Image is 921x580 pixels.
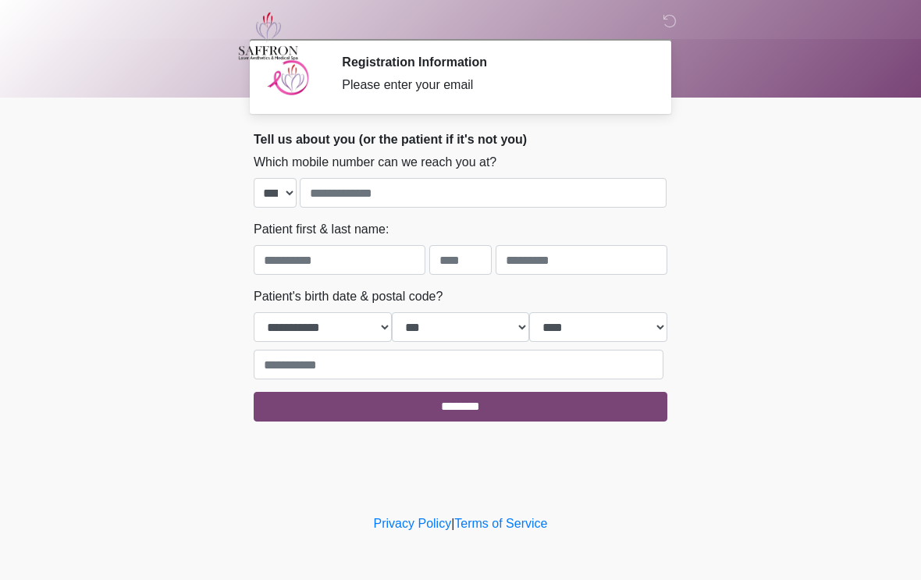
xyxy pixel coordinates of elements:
img: Agent Avatar [265,55,312,101]
label: Patient first & last name: [254,220,389,239]
label: Patient's birth date & postal code? [254,287,443,306]
label: Which mobile number can we reach you at? [254,153,496,172]
div: Please enter your email [342,76,644,94]
a: Terms of Service [454,517,547,530]
h2: Tell us about you (or the patient if it's not you) [254,132,667,147]
a: | [451,517,454,530]
img: Saffron Laser Aesthetics and Medical Spa Logo [238,12,299,60]
a: Privacy Policy [374,517,452,530]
